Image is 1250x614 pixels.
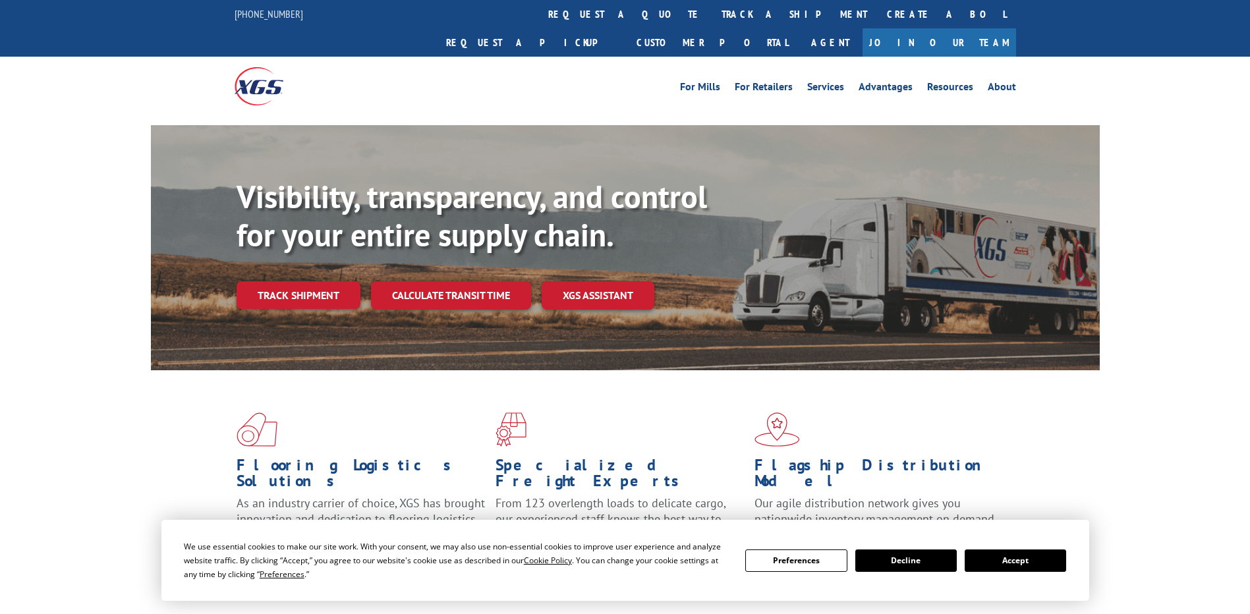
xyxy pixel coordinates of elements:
a: About [988,82,1016,96]
a: XGS ASSISTANT [542,281,654,310]
div: We use essential cookies to make our site work. With your consent, we may also use non-essential ... [184,540,729,581]
a: Agent [798,28,863,57]
span: Our agile distribution network gives you nationwide inventory management on demand. [754,495,997,526]
button: Decline [855,549,957,572]
a: Advantages [859,82,913,96]
a: Resources [927,82,973,96]
h1: Flooring Logistics Solutions [237,457,486,495]
a: Request a pickup [436,28,627,57]
p: From 123 overlength loads to delicate cargo, our experienced staff knows the best way to move you... [496,495,745,554]
button: Preferences [745,549,847,572]
button: Accept [965,549,1066,572]
b: Visibility, transparency, and control for your entire supply chain. [237,176,707,255]
a: Customer Portal [627,28,798,57]
a: Track shipment [237,281,360,309]
a: [PHONE_NUMBER] [235,7,303,20]
h1: Specialized Freight Experts [496,457,745,495]
a: For Retailers [735,82,793,96]
span: Cookie Policy [524,555,572,566]
h1: Flagship Distribution Model [754,457,1004,495]
img: xgs-icon-focused-on-flooring-red [496,412,526,447]
a: Join Our Team [863,28,1016,57]
a: For Mills [680,82,720,96]
img: xgs-icon-flagship-distribution-model-red [754,412,800,447]
a: Calculate transit time [371,281,531,310]
span: As an industry carrier of choice, XGS has brought innovation and dedication to flooring logistics... [237,495,485,542]
img: xgs-icon-total-supply-chain-intelligence-red [237,412,277,447]
span: Preferences [260,569,304,580]
div: Cookie Consent Prompt [161,520,1089,601]
a: Services [807,82,844,96]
